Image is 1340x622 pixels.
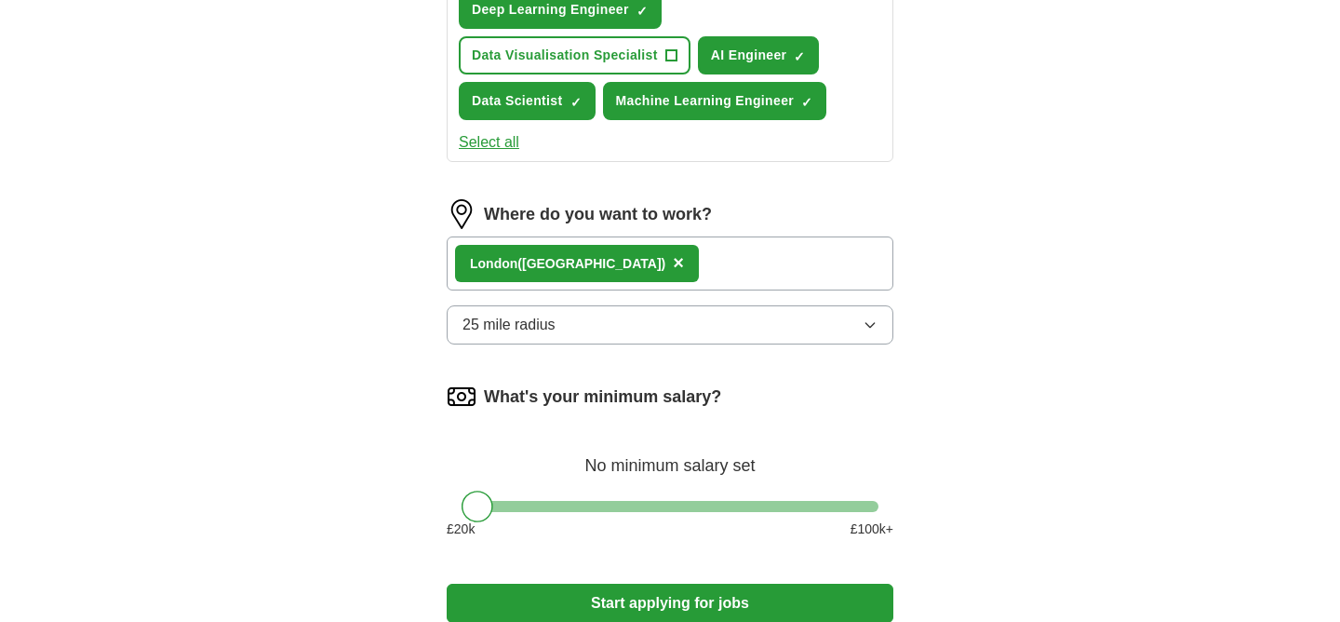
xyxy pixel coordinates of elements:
span: 25 mile radius [462,314,556,336]
span: ✓ [636,4,648,19]
button: Machine Learning Engineer✓ [603,82,827,120]
span: × [673,252,684,273]
button: Select all [459,131,519,154]
label: Where do you want to work? [484,202,712,227]
span: ✓ [794,49,805,64]
label: What's your minimum salary? [484,385,721,410]
button: 25 mile radius [447,305,893,345]
img: salary.png [447,382,476,412]
span: ✓ [570,95,582,110]
span: ✓ [801,95,812,110]
span: AI Engineer [711,46,787,65]
strong: Lon [470,256,494,271]
button: Data Scientist✓ [459,82,596,120]
button: Data Visualisation Specialist [459,36,690,74]
span: £ 100 k+ [851,520,893,539]
div: No minimum salary set [447,434,893,479]
img: location.png [447,199,476,229]
span: ([GEOGRAPHIC_DATA]) [517,256,665,271]
span: Data Visualisation Specialist [472,46,658,65]
span: Machine Learning Engineer [616,91,795,111]
button: AI Engineer✓ [698,36,820,74]
span: Data Scientist [472,91,563,111]
div: don [470,254,665,274]
span: £ 20 k [447,520,475,539]
button: × [673,250,684,277]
